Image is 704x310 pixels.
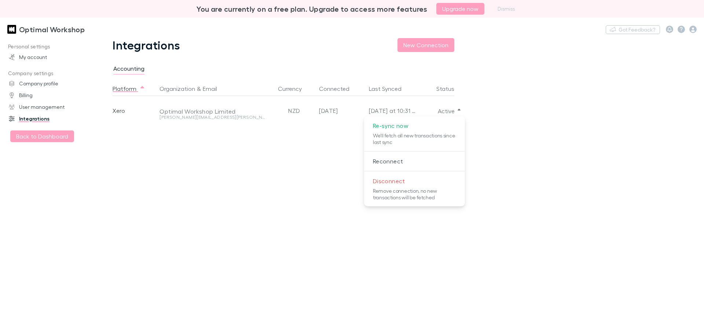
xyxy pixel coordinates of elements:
[364,188,465,203] p: Remove connection, no new transactions will be fetched
[364,119,465,132] p: Re-sync now
[679,285,697,303] iframe: Intercom live chat
[364,119,465,148] li: Re-sync nowWe'll fetch all new transactions since last sync
[364,174,465,188] p: Disconnect
[364,174,465,203] li: DisconnectRemove connection, no new transactions will be fetched
[364,155,465,168] p: Reconnect
[364,132,465,148] p: We'll fetch all new transactions since last sync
